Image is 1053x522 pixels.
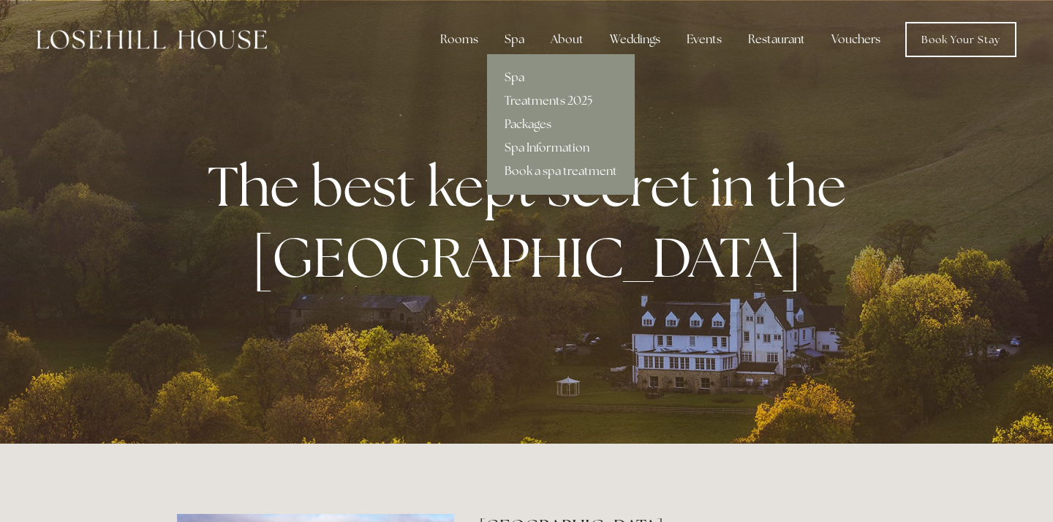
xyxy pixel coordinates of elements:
strong: The best kept secret in the [GEOGRAPHIC_DATA] [208,150,858,294]
div: Spa [493,25,536,54]
div: Events [675,25,733,54]
a: Book Your Stay [905,22,1016,57]
div: Restaurant [736,25,817,54]
div: Weddings [598,25,672,54]
a: Book a spa treatment [487,160,635,183]
div: Rooms [429,25,490,54]
a: Vouchers [820,25,892,54]
a: Treatments 2025 [487,89,635,113]
a: Packages [487,113,635,136]
img: Losehill House [37,30,267,49]
a: Spa Information [487,136,635,160]
div: About [539,25,595,54]
a: Spa [487,66,635,89]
